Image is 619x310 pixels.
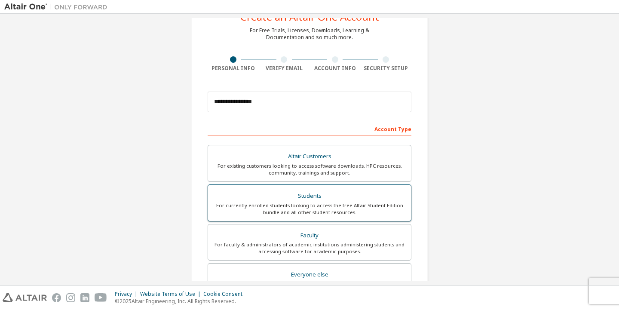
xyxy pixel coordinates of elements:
div: Students [213,190,406,202]
div: Account Type [208,122,411,135]
img: Altair One [4,3,112,11]
div: Cookie Consent [203,291,248,298]
div: Website Terms of Use [140,291,203,298]
div: Faculty [213,230,406,242]
img: altair_logo.svg [3,293,47,302]
img: linkedin.svg [80,293,89,302]
div: For faculty & administrators of academic institutions administering students and accessing softwa... [213,241,406,255]
p: © 2025 Altair Engineering, Inc. All Rights Reserved. [115,298,248,305]
div: Verify Email [259,65,310,72]
img: instagram.svg [66,293,75,302]
div: Altair Customers [213,150,406,163]
div: Account Info [309,65,361,72]
div: For existing customers looking to access software downloads, HPC resources, community, trainings ... [213,163,406,176]
div: For currently enrolled students looking to access the free Altair Student Edition bundle and all ... [213,202,406,216]
div: Create an Altair One Account [240,12,379,22]
div: Everyone else [213,269,406,281]
div: For Free Trials, Licenses, Downloads, Learning & Documentation and so much more. [250,27,369,41]
img: facebook.svg [52,293,61,302]
div: Privacy [115,291,140,298]
div: Personal Info [208,65,259,72]
div: Security Setup [361,65,412,72]
img: youtube.svg [95,293,107,302]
